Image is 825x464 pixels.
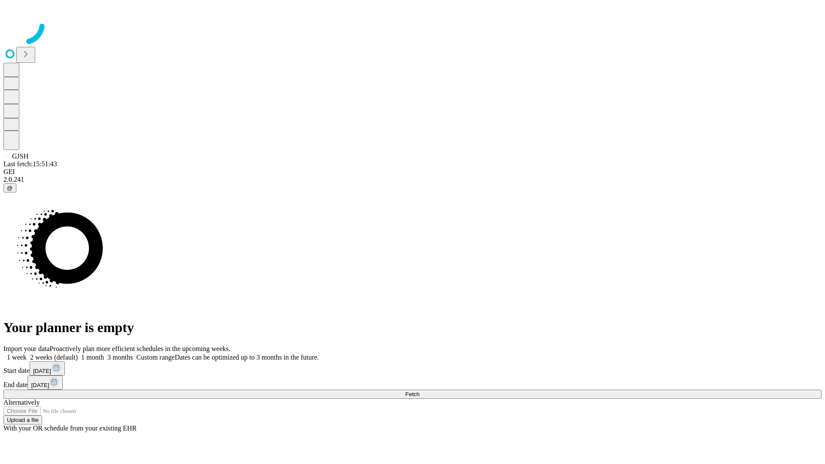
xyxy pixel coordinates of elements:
[31,382,49,388] span: [DATE]
[12,153,28,160] span: GJSH
[33,368,51,374] span: [DATE]
[27,375,63,390] button: [DATE]
[3,399,40,406] span: Alternatively
[81,354,104,361] span: 1 month
[3,361,822,375] div: Start date
[7,185,13,191] span: @
[7,354,27,361] span: 1 week
[107,354,133,361] span: 3 months
[3,320,822,336] h1: Your planner is empty
[3,390,822,399] button: Fetch
[3,424,137,432] span: With your OR schedule from your existing EHR
[3,160,57,168] span: Last fetch: 15:51:43
[405,391,419,397] span: Fetch
[50,345,230,352] span: Proactively plan more efficient schedules in the upcoming weeks.
[3,176,822,183] div: 2.0.241
[136,354,174,361] span: Custom range
[175,354,319,361] span: Dates can be optimized up to 3 months in the future.
[3,168,822,176] div: GEI
[30,361,65,375] button: [DATE]
[30,354,78,361] span: 2 weeks (default)
[3,415,42,424] button: Upload a file
[3,345,50,352] span: Import your data
[3,375,822,390] div: End date
[3,183,16,192] button: @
